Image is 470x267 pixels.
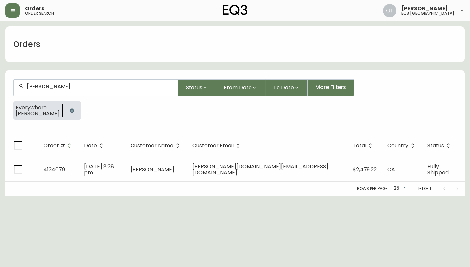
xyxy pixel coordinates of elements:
[44,144,65,148] span: Order #
[25,11,54,15] h5: order search
[224,83,252,92] span: From Date
[315,84,346,91] span: More Filters
[27,83,172,90] input: Search
[391,183,407,194] div: 25
[308,79,354,96] button: More Filters
[84,143,105,149] span: Date
[178,79,216,96] button: Status
[216,79,265,96] button: From Date
[353,166,377,173] span: $2,479.22
[357,186,388,192] p: Rows per page:
[223,5,247,15] img: logo
[16,105,60,111] span: Everywhere
[192,163,328,176] span: [PERSON_NAME][DOMAIN_NAME][EMAIL_ADDRESS][DOMAIN_NAME]
[131,143,182,149] span: Customer Name
[418,186,431,192] p: 1-1 of 1
[427,163,449,176] span: Fully Shipped
[353,144,366,148] span: Total
[401,11,454,15] h5: eq3 [GEOGRAPHIC_DATA]
[401,6,448,11] span: [PERSON_NAME]
[84,163,114,176] span: [DATE] 8:38 pm
[387,143,417,149] span: Country
[353,143,375,149] span: Total
[44,143,73,149] span: Order #
[13,39,40,50] h1: Orders
[383,4,396,17] img: 5d4d18d254ded55077432b49c4cb2919
[131,166,174,173] span: [PERSON_NAME]
[387,166,395,173] span: CA
[192,144,234,148] span: Customer Email
[427,144,444,148] span: Status
[131,144,173,148] span: Customer Name
[25,6,44,11] span: Orders
[44,166,65,173] span: 4134679
[186,83,202,92] span: Status
[192,143,242,149] span: Customer Email
[265,79,308,96] button: To Date
[84,144,97,148] span: Date
[273,83,294,92] span: To Date
[16,111,60,117] span: [PERSON_NAME]
[427,143,453,149] span: Status
[387,144,408,148] span: Country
